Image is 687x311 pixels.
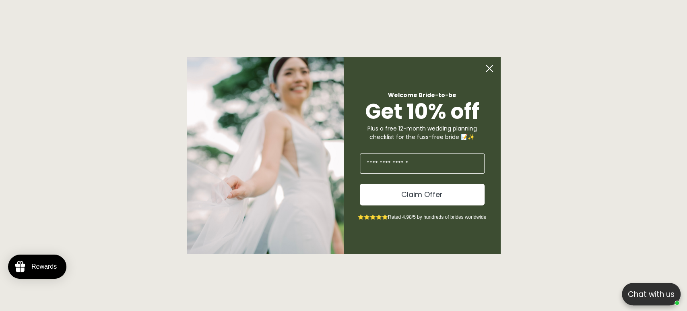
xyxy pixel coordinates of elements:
button: Open chatbox [622,283,681,305]
span: Rated 4.98/5 by hundreds of brides worldwide [388,214,486,220]
span: ⭐⭐⭐⭐⭐ [358,214,388,220]
button: Claim Offer [360,184,485,205]
button: Close dialog [481,60,497,77]
div: Rewards [31,263,57,270]
input: Enter Your Email [360,153,485,174]
p: Chat with us [622,288,681,300]
img: Bone and Grey [187,57,344,254]
span: Get 10% off [365,97,479,126]
span: Welcome Bride-to-be [388,91,456,99]
span: Plus a free 12-month wedding planning checklist for the fuss-free bride 📝✨ [367,124,477,141]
